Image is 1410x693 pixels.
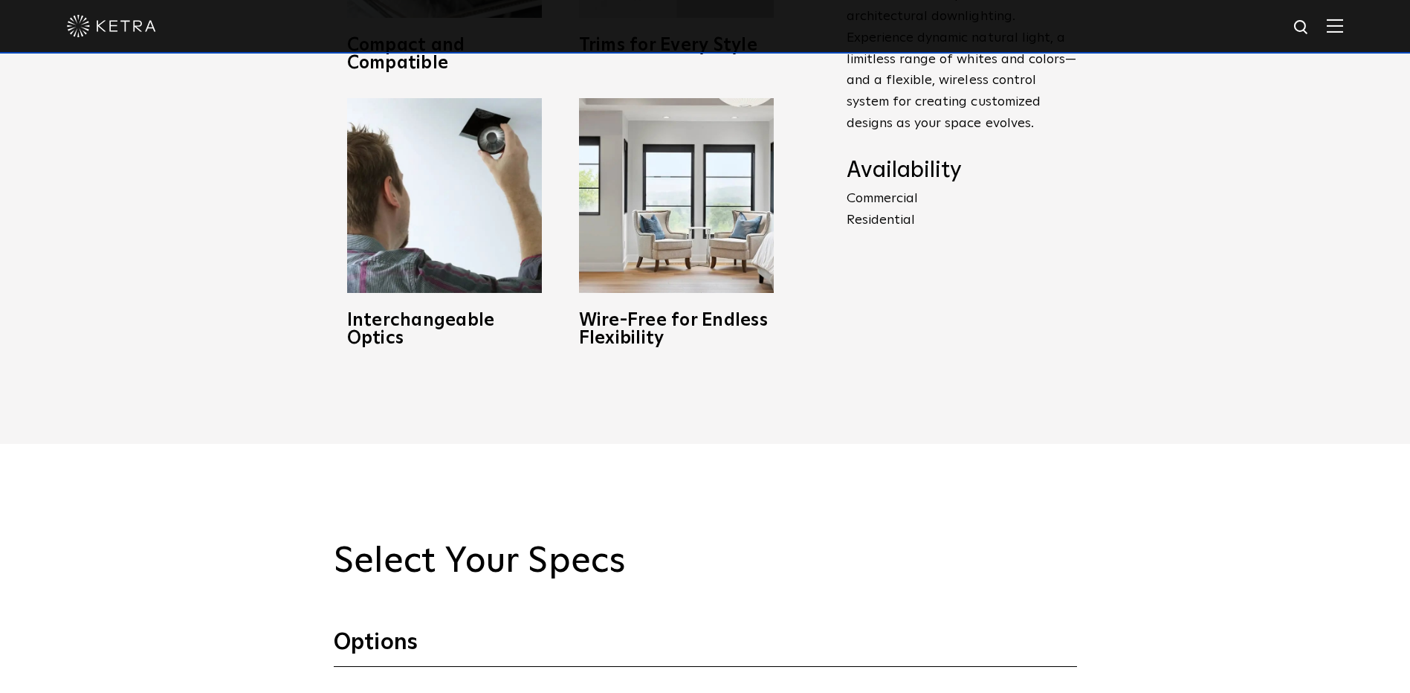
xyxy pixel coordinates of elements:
h4: Availability [847,157,1077,185]
img: search icon [1293,19,1311,37]
p: Commercial Residential [847,188,1077,231]
img: Hamburger%20Nav.svg [1327,19,1343,33]
h3: Compact and Compatible [347,36,542,72]
h3: Options [334,628,1077,667]
img: ketra-logo-2019-white [67,15,156,37]
h3: Interchangeable Optics [347,312,542,347]
h2: Select Your Specs [334,541,1077,584]
h3: Wire-Free for Endless Flexibility [579,312,774,347]
img: D3_OpticSwap [347,98,542,293]
img: D3_WV_Bedroom [579,98,774,293]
